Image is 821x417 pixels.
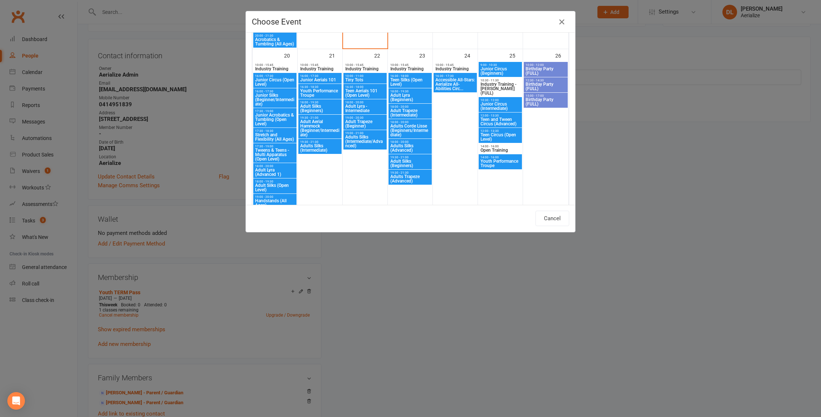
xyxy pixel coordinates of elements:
[300,140,340,144] span: 19:30 - 21:30
[390,171,430,174] span: 19:30 - 21:30
[255,195,295,199] span: 19:00 - 20:00
[525,79,566,82] span: 12:30 - 14:30
[390,124,430,137] span: Adults Corde Lisse (Beginners/Intermediate)
[252,17,569,26] h4: Choose Event
[255,34,295,37] span: 20:00 - 21:30
[345,116,385,119] span: 19:00 - 20:30
[255,90,295,93] span: 16:00 - 17:30
[390,63,430,67] span: 10:00 - 15:45
[300,116,340,119] span: 19:30 - 21:00
[255,199,295,207] span: Handstands (All Ages)
[255,110,295,113] span: 17:30 - 19:00
[300,119,340,137] span: Adult Aerial Hammock (Beginner/Intermediate)
[390,105,430,108] span: 18:00 - 20:00
[300,63,340,67] span: 10:00 - 15:45
[284,49,297,61] div: 20
[480,67,520,75] span: Junior Circus (Beginners)
[345,89,385,97] span: Teen Aerials 101 (Open Level)
[255,129,295,133] span: 17:30 - 18:30
[345,132,385,135] span: 19:00 - 21:00
[255,148,295,161] span: Tweens & Teens - Multi Apparatus (Open Level)
[255,37,295,46] span: Acrobatics & Tumbling (All Ages)
[390,156,430,159] span: 19:30 - 21:00
[300,78,340,82] span: Junior Aerials 101
[300,67,340,71] span: Industry Training
[525,63,566,67] span: 10:00 - 12:00
[374,49,387,61] div: 22
[464,49,478,61] div: 24
[255,67,295,71] span: Industry Training
[480,129,520,133] span: 12:00 - 13:30
[300,104,340,113] span: Adult Silks (Beginners)
[390,74,430,78] span: 16:30 - 18:00
[435,63,475,67] span: 10:00 - 15:45
[535,211,569,226] button: Cancel
[255,113,295,126] span: Junior Acrobatics & Tumbling (Open Level)
[390,121,430,124] span: 18:00 - 20:00
[255,74,295,78] span: 16:00 - 17:30
[345,78,385,82] span: Tiny Tots
[345,135,385,148] span: Adults Silks (Intermediate/Advanced)
[300,101,340,104] span: 18:00 - 19:30
[390,144,430,152] span: Adults Silks (Advanced)
[480,117,520,126] span: Teen and Tween Circus (Advanced)
[480,82,520,95] span: Industry Training - [PERSON_NAME] (FULL)
[345,74,385,78] span: 10:00 - 11:00
[390,108,430,117] span: Adult Trapeze (Intermediate)
[480,148,520,152] span: Open Training
[390,174,430,183] span: Adults Trapeze (Advanced)
[525,82,566,91] span: Birthday Party (FULL)
[300,89,340,97] span: Youth Performance Troupe
[480,99,520,102] span: 10:30 - 12:00
[255,133,295,141] span: Stretch and Flexibility (All Ages)
[555,49,568,61] div: 26
[480,159,520,168] span: Youth Performance Troupe
[345,101,385,104] span: 18:00 - 20:00
[390,78,430,86] span: Teen Silks (Open Level)
[480,63,520,67] span: 9:00 - 10:30
[525,94,566,97] span: 15:00 - 17:00
[390,90,430,93] span: 18:00 - 19:30
[509,49,523,61] div: 25
[480,114,520,117] span: 12:00 - 13:30
[255,168,295,177] span: Adult Lyra (Advanced 1)
[390,93,430,102] span: Adult Lyra (Beginners)
[300,85,340,89] span: 16:30 - 18:30
[390,159,430,168] span: Adult Silks (Beginners)
[435,74,475,78] span: 16:30 - 17:30
[480,145,520,148] span: 14:00 - 16:00
[435,78,475,91] span: Accessible All-Stars: Aerialize All-Abilities Circ...
[419,49,432,61] div: 23
[556,16,568,28] button: Close
[525,97,566,106] span: Birthday Party (FULL)
[435,67,475,71] span: Industry Training
[255,63,295,67] span: 10:00 - 15:45
[345,85,385,89] span: 16:30 - 18:00
[255,93,295,106] span: Junior Silks (Beginner/Intermediate)
[7,392,25,410] div: Open Intercom Messenger
[480,102,520,111] span: Junior Circus (Intermediate)
[390,67,430,71] span: Industry Training
[345,119,385,128] span: Adult Trapeze (Beginner)
[255,180,295,183] span: 18:00 - 19:30
[345,104,385,113] span: Adult Lyra - Intermediate
[480,79,520,82] span: 10:30 - 11:30
[480,133,520,141] span: Teen Circus (Open Level)
[345,67,385,71] span: Industry Training
[300,74,340,78] span: 16:00 - 17:30
[255,145,295,148] span: 17:30 - 19:00
[480,156,520,159] span: 14:00 - 16:00
[255,78,295,86] span: Junior Circus (Open Level)
[390,140,430,144] span: 18:00 - 20:00
[255,183,295,192] span: Adult Silks (Open Level)
[255,165,295,168] span: 18:00 - 20:00
[329,49,342,61] div: 21
[525,67,566,75] span: Birthday Party (FULL)
[300,144,340,152] span: Adults Silks (Intermediate)
[345,63,385,67] span: 10:00 - 15:45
